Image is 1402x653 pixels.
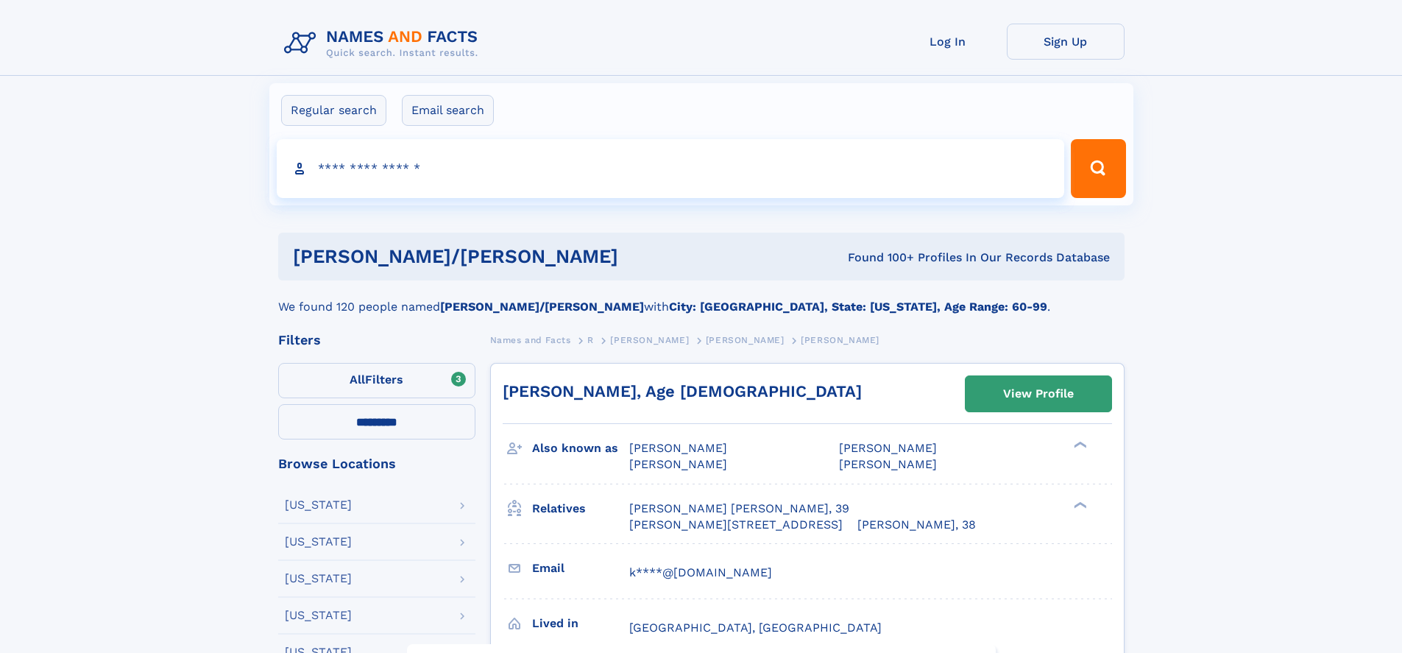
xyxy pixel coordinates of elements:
[440,300,644,314] b: [PERSON_NAME]/[PERSON_NAME]
[669,300,1047,314] b: City: [GEOGRAPHIC_DATA], State: [US_STATE], Age Range: 60-99
[839,441,937,455] span: [PERSON_NAME]
[801,335,879,345] span: [PERSON_NAME]
[285,499,352,511] div: [US_STATE]
[629,501,849,517] a: [PERSON_NAME] [PERSON_NAME], 39
[629,517,843,533] a: [PERSON_NAME][STREET_ADDRESS]
[587,331,594,349] a: R
[610,331,689,349] a: [PERSON_NAME]
[839,457,937,471] span: [PERSON_NAME]
[1070,440,1088,450] div: ❯
[629,441,727,455] span: [PERSON_NAME]
[610,335,689,345] span: [PERSON_NAME]
[629,457,727,471] span: [PERSON_NAME]
[278,363,475,398] label: Filters
[857,517,976,533] a: [PERSON_NAME], 38
[285,610,352,621] div: [US_STATE]
[1070,500,1088,509] div: ❯
[733,250,1110,266] div: Found 100+ Profiles In Our Records Database
[532,556,629,581] h3: Email
[706,331,785,349] a: [PERSON_NAME]
[293,247,733,266] h1: [PERSON_NAME]/[PERSON_NAME]
[503,382,862,400] a: [PERSON_NAME], Age [DEMOGRAPHIC_DATA]
[402,95,494,126] label: Email search
[285,573,352,585] div: [US_STATE]
[277,139,1065,198] input: search input
[966,376,1111,412] a: View Profile
[350,373,365,386] span: All
[278,280,1125,316] div: We found 120 people named with .
[278,333,475,347] div: Filters
[532,436,629,461] h3: Also known as
[285,536,352,548] div: [US_STATE]
[1007,24,1125,60] a: Sign Up
[278,24,490,63] img: Logo Names and Facts
[278,457,475,470] div: Browse Locations
[532,496,629,521] h3: Relatives
[1003,377,1074,411] div: View Profile
[889,24,1007,60] a: Log In
[706,335,785,345] span: [PERSON_NAME]
[1071,139,1125,198] button: Search Button
[532,611,629,636] h3: Lived in
[490,331,571,349] a: Names and Facts
[629,621,882,635] span: [GEOGRAPHIC_DATA], [GEOGRAPHIC_DATA]
[587,335,594,345] span: R
[281,95,386,126] label: Regular search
